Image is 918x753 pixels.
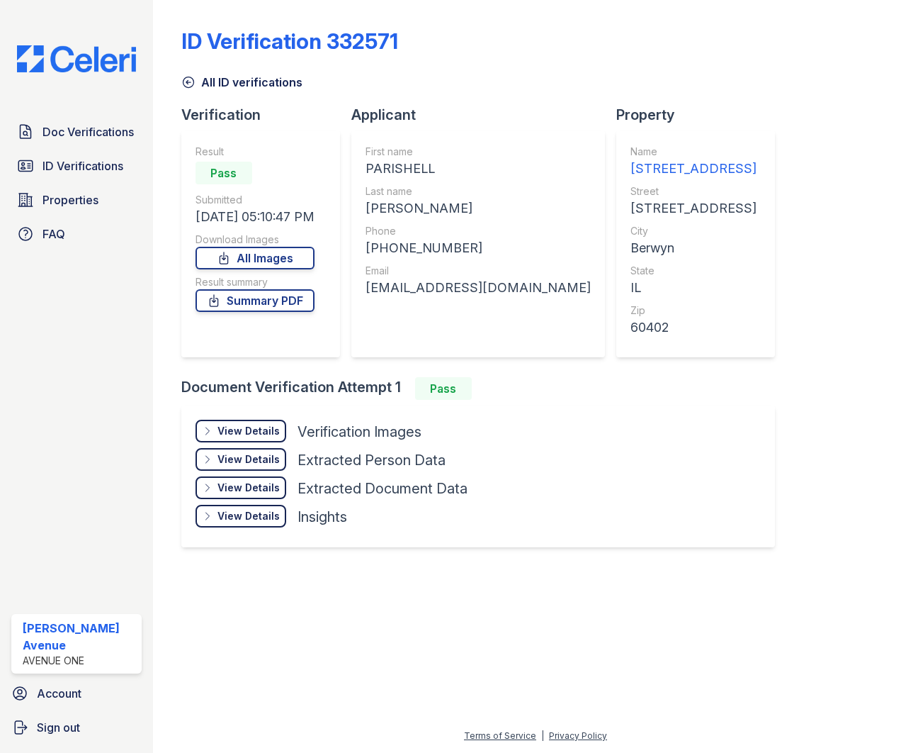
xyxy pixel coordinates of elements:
div: View Details [217,509,280,523]
div: State [630,264,756,278]
a: All ID verifications [181,74,302,91]
div: ID Verification 332571 [181,28,398,54]
div: [STREET_ADDRESS] [630,199,756,218]
span: Account [37,685,81,702]
div: Street [630,184,756,199]
span: Doc Verifications [42,123,134,140]
div: View Details [217,424,280,438]
a: Summary PDF [195,289,314,312]
img: CE_Logo_Blue-a8612792a0a2168367f1c8372b55b34899dd931a85d93a1a3d3e32e68fde9ad4.png [6,45,147,72]
div: [STREET_ADDRESS] [630,159,756,179]
div: Property [616,105,786,125]
div: Pass [195,162,252,184]
div: Result summary [195,275,314,289]
a: FAQ [11,220,142,248]
div: Last name [365,184,591,199]
div: Verification Images [297,422,421,442]
div: Zip [630,303,756,318]
div: Extracted Document Data [297,479,467,498]
a: Doc Verifications [11,118,142,146]
div: Verification [181,105,351,125]
span: Properties [42,191,98,208]
iframe: chat widget [858,696,904,739]
a: All Images [195,247,314,269]
div: [EMAIL_ADDRESS][DOMAIN_NAME] [365,278,591,298]
span: ID Verifications [42,157,123,174]
div: Insights [297,507,347,527]
div: Applicant [351,105,616,125]
div: City [630,224,756,238]
div: Phone [365,224,591,238]
div: View Details [217,452,280,467]
div: Berwyn [630,238,756,258]
div: Submitted [195,193,314,207]
div: Result [195,145,314,159]
div: [DATE] 05:10:47 PM [195,207,314,227]
span: Sign out [37,719,80,736]
div: [PERSON_NAME] Avenue [23,620,136,654]
div: 60402 [630,318,756,338]
div: Email [365,264,591,278]
span: FAQ [42,225,65,242]
div: Document Verification Attempt 1 [181,377,786,400]
div: PARISHELL [365,159,591,179]
div: Download Images [195,233,314,247]
a: Privacy Policy [549,730,607,741]
a: Properties [11,186,142,214]
div: IL [630,278,756,298]
div: View Details [217,481,280,495]
div: Extracted Person Data [297,450,446,470]
div: Name [630,145,756,159]
div: | [541,730,544,741]
div: [PHONE_NUMBER] [365,238,591,258]
div: [PERSON_NAME] [365,199,591,218]
div: Avenue One [23,654,136,668]
a: Terms of Service [464,730,536,741]
a: Account [6,679,147,708]
div: First name [365,145,591,159]
div: Pass [415,377,472,400]
a: Name [STREET_ADDRESS] [630,145,756,179]
a: Sign out [6,713,147,742]
a: ID Verifications [11,152,142,180]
